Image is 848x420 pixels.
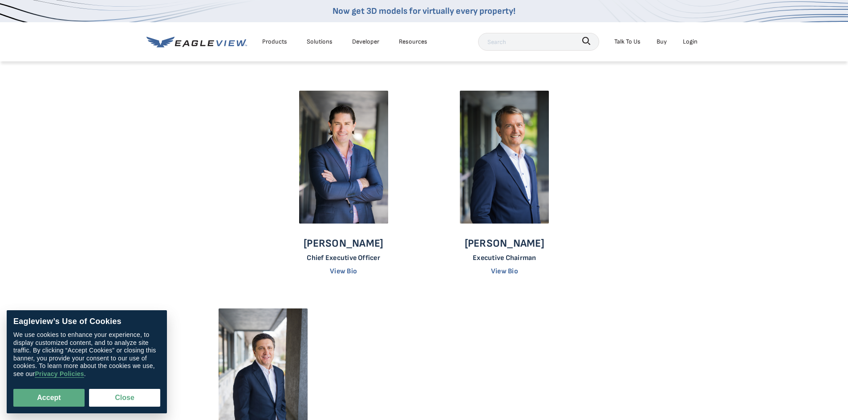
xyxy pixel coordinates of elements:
[299,91,388,224] img: Piers Dormeyer - Chief Executive Officer
[657,36,667,47] a: Buy
[491,267,518,276] a: View Bio
[333,6,515,16] a: Now get 3D models for virtually every property!
[465,254,544,262] p: Executive Chairman
[614,36,641,47] div: Talk To Us
[13,389,85,407] button: Accept
[13,331,160,378] div: We use cookies to enhance your experience, to display customized content, and to analyze site tra...
[13,317,160,327] div: Eagleview’s Use of Cookies
[683,36,698,47] div: Login
[89,389,160,407] button: Close
[35,370,84,378] a: Privacy Policies
[352,36,379,47] a: Developer
[304,254,383,262] p: Chief Executive Officer
[262,36,287,47] div: Products
[307,36,333,47] div: Solutions
[304,237,383,250] p: [PERSON_NAME]
[330,267,357,276] a: View Bio
[460,91,549,224] img: Chris Jurasek - Chief Executive Officer
[478,33,599,51] input: Search
[399,36,427,47] div: Resources
[465,237,544,250] p: [PERSON_NAME]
